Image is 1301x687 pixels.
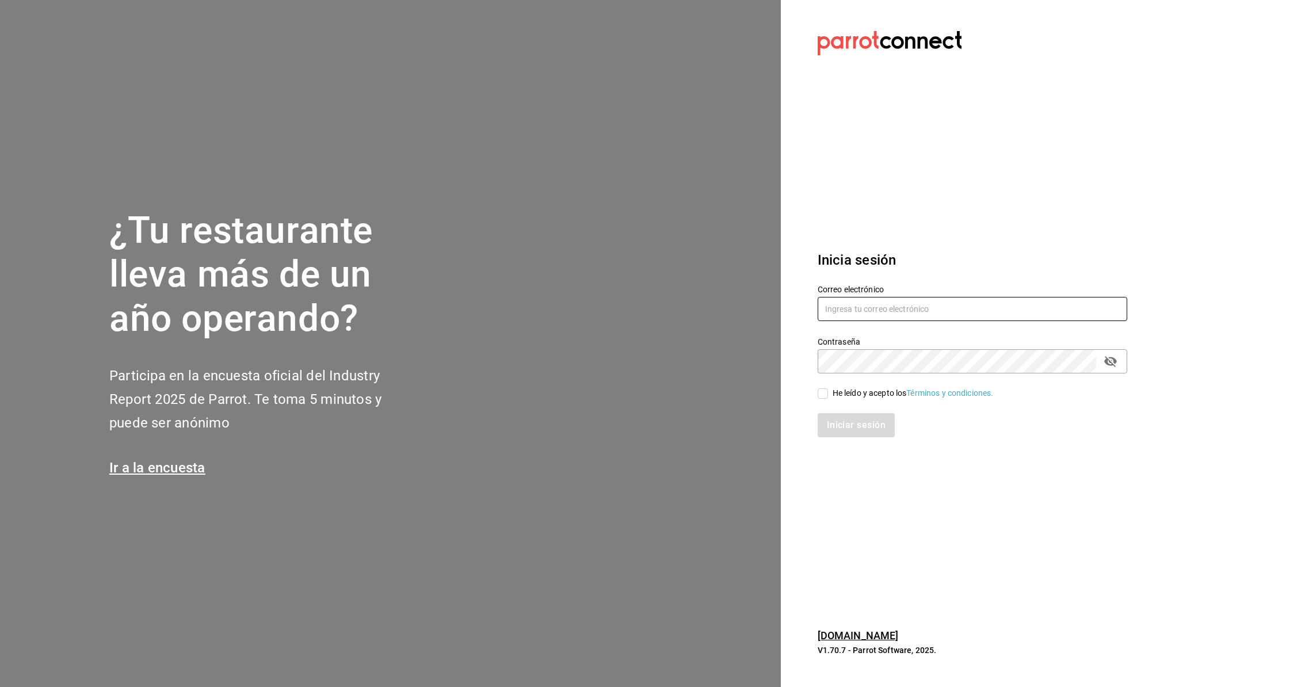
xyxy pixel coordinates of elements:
[818,629,899,642] a: [DOMAIN_NAME]
[109,364,420,434] h2: Participa en la encuesta oficial del Industry Report 2025 de Parrot. Te toma 5 minutos y puede se...
[906,388,993,398] a: Términos y condiciones.
[818,285,1127,293] label: Correo electrónico
[818,297,1127,321] input: Ingresa tu correo electrónico
[1101,352,1120,371] button: passwordField
[833,387,994,399] div: He leído y acepto los
[109,209,420,341] h1: ¿Tu restaurante lleva más de un año operando?
[818,250,1127,270] h3: Inicia sesión
[818,337,1127,345] label: Contraseña
[109,460,205,476] a: Ir a la encuesta
[818,644,1127,656] p: V1.70.7 - Parrot Software, 2025.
